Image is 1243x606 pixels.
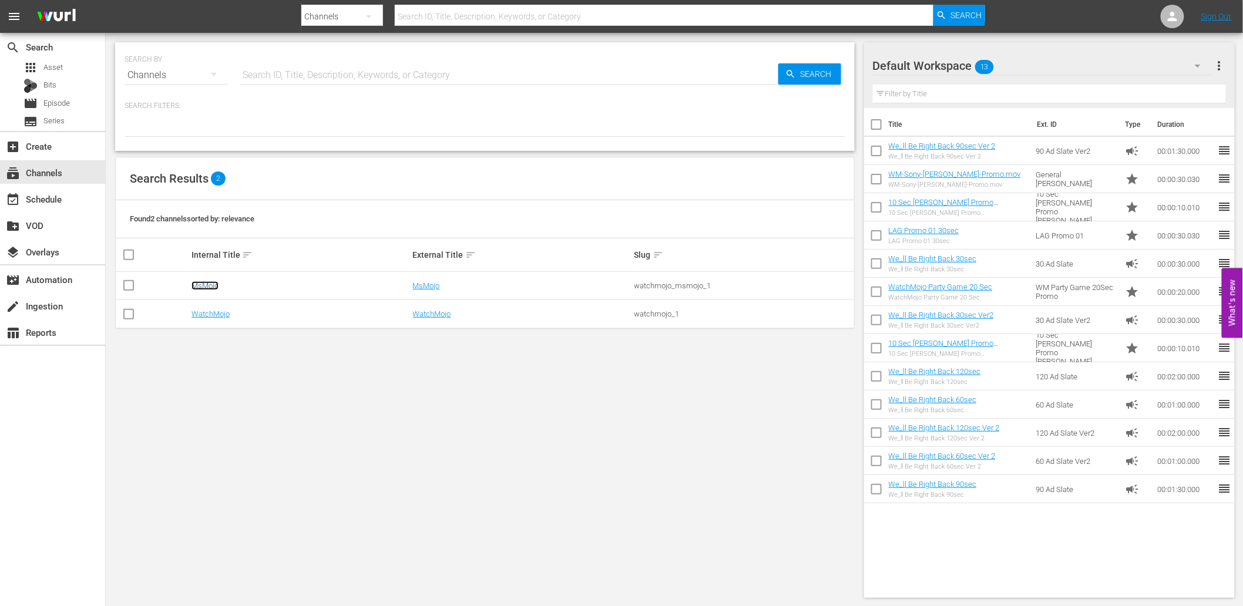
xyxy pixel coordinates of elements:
[1153,447,1217,475] td: 00:01:00.000
[1032,165,1121,193] td: General [PERSON_NAME]
[1032,221,1121,250] td: LAG Promo 01
[1217,312,1231,326] span: reorder
[1125,482,1139,496] span: Ad
[1032,306,1121,334] td: 30 Ad Slate Ver2
[889,265,977,273] div: We_ll Be Right Back 30sec
[889,367,981,376] a: We_ll Be Right Back 120sec
[889,480,977,489] a: We_ll Be Right Back 90sec
[1153,221,1217,250] td: 00:00:30.030
[413,281,440,290] a: MsMojo
[1032,362,1121,390] td: 120 Ad Slate
[1125,341,1139,355] span: Promo
[1125,200,1139,214] span: Promo
[7,9,21,23] span: menu
[889,491,977,499] div: We_ll Be Right Back 90sec
[23,60,38,75] span: Asset
[1217,284,1231,298] span: reorder
[1125,454,1139,468] span: Ad
[889,209,1027,217] div: 10 Sec [PERSON_NAME] Promo [PERSON_NAME]
[6,273,20,287] span: Automation
[242,250,253,260] span: sort
[1032,193,1121,221] td: 10 Sec [PERSON_NAME] Promo [PERSON_NAME]
[1153,419,1217,447] td: 00:02:00.000
[192,309,230,318] a: WatchMojo
[889,282,993,291] a: WatchMojo Party Game 20 Sec
[1222,268,1243,338] button: Open Feedback Widget
[950,5,982,26] span: Search
[192,281,219,290] a: MsMojo
[889,423,1000,432] a: We_ll Be Right Back 120sec Ver 2
[43,97,70,109] span: Episode
[778,63,841,85] button: Search
[1217,341,1231,355] span: reorder
[1125,426,1139,440] span: Ad
[1212,52,1226,80] button: more_vert
[6,245,20,260] span: Overlays
[1153,165,1217,193] td: 00:00:30.030
[130,171,209,186] span: Search Results
[28,3,85,31] img: ans4CAIJ8jUAAAAAAAAAAAAAAAAAAAAAAAAgQb4GAAAAAAAAAAAAAAAAAAAAAAAAJMjXAAAAAAAAAAAAAAAAAAAAAAAAgAT5G...
[1217,228,1231,242] span: reorder
[1153,390,1217,419] td: 00:01:00.000
[211,171,226,186] span: 2
[1217,397,1231,411] span: reorder
[125,101,845,111] p: Search Filters:
[889,108,1030,141] th: Title
[6,326,20,340] span: Reports
[1153,137,1217,165] td: 00:01:30.000
[889,463,996,470] div: We_ll Be Right Back 60sec Ver 2
[1212,59,1226,73] span: more_vert
[1153,475,1217,503] td: 00:01:30.000
[1201,12,1232,21] a: Sign Out
[1217,453,1231,467] span: reorder
[1032,278,1121,306] td: WM Party Game 20Sec Promo
[634,281,852,290] div: watchmojo_msmojo_1
[1125,285,1139,299] span: Promo
[6,166,20,180] span: Channels
[1032,447,1121,475] td: 60 Ad Slate Ver2
[1032,334,1121,362] td: 10 Sec [PERSON_NAME] Promo [PERSON_NAME]
[413,309,451,318] a: WatchMojo
[653,250,663,260] span: sort
[889,322,994,329] div: We_ll Be Right Back 30sec Ver2
[6,219,20,233] span: VOD
[23,79,38,93] div: Bits
[889,406,977,414] div: We_ll Be Right Back 60sec
[1032,250,1121,278] td: 30 Ad Slate
[130,214,254,223] span: Found 2 channels sorted by: relevance
[975,55,994,79] span: 13
[6,299,20,314] span: Ingestion
[933,5,985,26] button: Search
[1125,369,1139,383] span: Ad
[1217,425,1231,439] span: reorder
[1217,256,1231,270] span: reorder
[889,153,996,160] div: We_ll Be Right Back 90sec Ver 2
[1125,313,1139,327] span: Ad
[1125,172,1139,186] span: Promo
[43,115,65,127] span: Series
[1217,143,1231,157] span: reorder
[1150,108,1221,141] th: Duration
[23,115,38,129] span: Series
[889,395,977,404] a: We_ll Be Right Back 60sec
[889,170,1021,179] a: WM-Sony-[PERSON_NAME]-Promo.mov
[6,193,20,207] span: Schedule
[889,311,994,319] a: We_ll Be Right Back 30sec Ver2
[1217,369,1231,383] span: reorder
[796,63,841,85] span: Search
[889,378,981,386] div: We_ll Be Right Back 120sec
[1118,108,1150,141] th: Type
[1153,193,1217,221] td: 00:00:10.010
[889,198,999,216] a: 10 Sec [PERSON_NAME] Promo [PERSON_NAME]
[889,339,999,356] a: 10 Sec [PERSON_NAME] Promo [PERSON_NAME]
[1125,228,1139,243] span: Promo
[43,62,63,73] span: Asset
[1125,398,1139,412] span: Ad
[1030,108,1118,141] th: Ext. ID
[889,142,996,150] a: We_ll Be Right Back 90sec Ver 2
[1032,390,1121,419] td: 60 Ad Slate
[889,226,959,235] a: LAG Promo 01 30sec
[889,350,1027,358] div: 10 Sec [PERSON_NAME] Promo [PERSON_NAME]
[889,237,959,245] div: LAG Promo 01 30sec
[6,140,20,154] span: Create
